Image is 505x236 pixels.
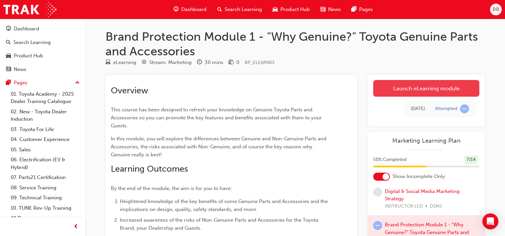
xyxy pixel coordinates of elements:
[411,105,425,113] div: Tue Sep 16 2025 11:49:11 GMT+1000 (Australian Eastern Standard Time)
[142,58,192,67] div: Stream
[111,136,328,158] span: In this module, you will explore the differences between Genuine and Non-Genuine Parts and Access...
[8,213,82,223] a: All Pages
[174,5,179,14] span: guage-icon
[464,155,478,164] div: 7 / 14
[197,58,223,67] div: Duration
[142,60,147,66] span: target-icon
[8,193,82,203] a: 09. Technical Training
[328,6,341,13] span: News
[245,60,275,65] span: Learning resource code
[181,6,207,13] span: Dashboard
[273,5,278,14] span: car-icon
[14,52,43,60] div: Product Hub
[492,6,499,13] span: BB
[315,3,346,16] a: news-iconNews
[385,188,460,202] a: Digital & Social Media Marketing Strategy
[490,4,502,15] button: BB
[6,80,11,86] span: pages-icon
[14,25,39,33] div: Dashboard
[3,36,82,49] a: Search Learning
[3,77,82,89] button: Pages
[3,23,82,35] a: Dashboard
[212,3,267,16] a: search-iconSearch Learning
[8,203,82,213] a: 10. TUNE Rev-Up Training
[229,58,239,67] div: Price
[113,59,136,66] div: eLearning
[3,50,82,62] a: Product Hub
[236,59,239,66] div: 0
[6,67,11,73] span: news-icon
[373,80,479,97] a: Launch eLearning module
[373,188,382,197] span: learningRecordVerb_NONE-icon
[8,89,82,107] a: 01. Toyota Academy - 2025 Dealer Training Catalogue
[75,79,80,87] span: up-icon
[13,39,51,46] div: Search Learning
[320,5,325,14] span: news-icon
[8,124,82,135] a: 03. Toyota For Life
[435,106,457,112] div: Attempted
[280,6,310,13] span: Product Hub
[6,40,11,46] span: search-icon
[6,53,11,59] span: car-icon
[105,29,485,58] h1: Brand Protection Module 1 - "Why Genuine?" Toyota Genuine Parts and Accessories
[8,155,82,172] a: 06. Electrification (EV & Hybrid)
[14,66,26,73] div: News
[111,164,188,174] span: Learning Outcomes
[197,60,202,66] span: clock-icon
[6,26,11,32] span: guage-icon
[217,5,222,14] span: search-icon
[111,85,148,96] span: Overview
[460,104,469,113] span: learningRecordVerb_ATTEMPT-icon
[373,137,479,145] a: Marketing Learning Plan
[346,3,378,16] a: pages-iconPages
[225,6,262,13] span: Search Learning
[120,217,320,231] span: Increased awareness of the risks of Non-Genuine Parts and Accessories for the Toyota Brand, your ...
[105,58,136,67] div: Type
[8,107,82,124] a: 02. New - Toyota Dealer Induction
[14,79,27,87] div: Pages
[8,183,82,193] a: 08. Service Training
[430,203,442,210] span: DSMS
[120,198,329,212] span: Heightened knowledge of the key benefits of some Genuine Parts and Accessories and the implicatio...
[393,173,445,180] span: Show Incomplete Only
[111,185,232,191] span: By the end of the module, the aim is for you to have:
[73,223,78,231] span: prev-icon
[351,5,356,14] span: pages-icon
[168,3,212,16] a: guage-iconDashboard
[482,213,498,229] div: Open Intercom Messenger
[8,134,82,145] a: 04. Customer Experience
[3,21,82,77] button: DashboardSearch LearningProduct HubNews
[111,107,323,129] span: This course has been designed to refresh your knowledge on Genuine Toyota Parts and Accessories s...
[205,59,223,66] div: 30 mins
[8,172,82,183] a: 07. Parts21 Certification
[373,221,382,230] span: learningRecordVerb_ATTEMPT-icon
[105,60,110,66] span: learningResourceType_ELEARNING-icon
[3,63,82,76] a: News
[267,3,315,16] a: car-iconProduct Hub
[3,2,56,17] img: Trak
[373,156,407,164] span: 50 % Completed
[359,6,373,13] span: Pages
[149,59,192,66] div: Stream: Marketing
[229,60,234,66] span: money-icon
[8,145,82,155] a: 05. Sales
[385,203,423,210] span: INSTRUCTOR LED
